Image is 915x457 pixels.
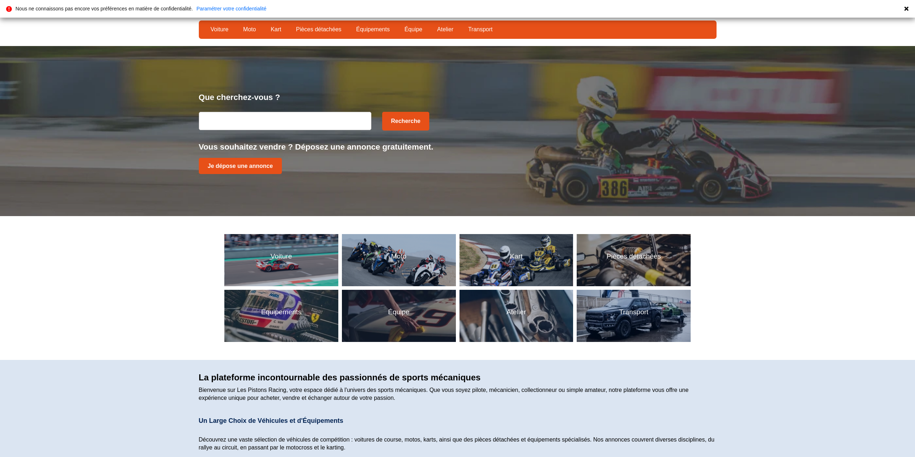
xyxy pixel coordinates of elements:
[577,234,691,286] a: Pièces détachéesPièces détachées
[342,234,456,286] a: MotoMoto
[463,23,497,36] a: Transport
[199,436,717,452] p: Découvrez une vaste sélection de véhicules de compétition : voitures de course, motos, karts, ain...
[238,23,261,36] a: Moto
[619,307,648,317] p: Transport
[270,252,292,261] p: Voiture
[199,141,717,152] p: Vous souhaitez vendre ? Déposez une annonce gratuitement.
[577,290,691,342] a: TransportTransport
[391,252,407,261] p: Moto
[266,23,286,36] a: Kart
[199,158,282,174] a: Je dépose une annonce
[199,373,717,383] h1: La plateforme incontournable des passionnés de sports mécaniques
[291,23,346,36] a: Pièces détachées
[199,417,343,424] span: Un Large Choix de Véhicules et d'Équipements
[206,23,233,36] a: Voiture
[433,23,458,36] a: Atelier
[199,92,717,103] p: Que cherchez-vous ?
[382,112,430,131] button: Recherche
[352,23,394,36] a: Équipements
[342,290,456,342] a: ÉquipeÉquipe
[510,252,522,261] p: Kart
[607,252,661,261] p: Pièces détachées
[224,290,338,342] a: ÉquipementsÉquipements
[224,234,338,286] a: VoitureVoiture
[507,307,526,317] p: Atelier
[388,307,410,317] p: Équipe
[15,6,193,11] p: Nous ne connaissons pas encore vos préférences en matière de confidentialité.
[196,6,266,11] a: Paramétrer votre confidentialité
[199,386,717,402] p: Bienvenue sur Les Pistons Racing, votre espace dédié à l'univers des sports mécaniques. Que vous ...
[400,23,427,36] a: Équipe
[459,290,573,342] a: AtelierAtelier
[459,234,573,286] a: KartKart
[261,307,301,317] p: Équipements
